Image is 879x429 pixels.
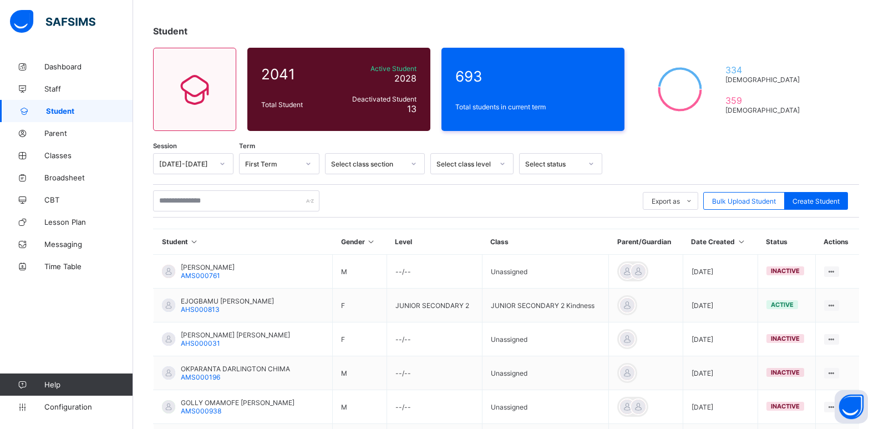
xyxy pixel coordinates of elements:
[683,255,758,289] td: [DATE]
[482,289,609,322] td: JUNIOR SECONDARY 2 Kindness
[181,365,290,373] span: OKPARANTA DARLINGTON CHIMA
[482,229,609,255] th: Class
[190,238,199,246] i: Sort in Ascending Order
[181,297,274,305] span: EJOGBAMU [PERSON_NAME]
[771,335,800,342] span: inactive
[683,289,758,322] td: [DATE]
[333,255,387,289] td: M
[387,356,482,390] td: --/--
[181,305,220,314] span: AHS000813
[333,390,387,424] td: M
[333,289,387,322] td: F
[736,238,746,246] i: Sort in Ascending Order
[455,68,611,85] span: 693
[758,229,815,255] th: Status
[153,142,177,150] span: Session
[181,339,220,347] span: AHS000031
[387,322,482,356] td: --/--
[683,390,758,424] td: [DATE]
[333,229,387,255] th: Gender
[44,151,133,160] span: Classes
[181,398,294,407] span: GOLLY OMAMOFE [PERSON_NAME]
[44,380,133,389] span: Help
[44,62,133,71] span: Dashboard
[44,129,133,138] span: Parent
[10,10,95,33] img: safsims
[338,95,416,103] span: Deactivated Student
[835,390,868,423] button: Open asap
[44,262,133,271] span: Time Table
[159,160,213,168] div: [DATE]-[DATE]
[771,267,800,275] span: inactive
[609,229,683,255] th: Parent/Guardian
[387,255,482,289] td: --/--
[725,75,805,84] span: [DEMOGRAPHIC_DATA]
[792,197,840,205] span: Create Student
[725,106,805,114] span: [DEMOGRAPHIC_DATA]
[338,64,416,73] span: Active Student
[181,373,220,381] span: AMS000196
[261,65,332,83] span: 2041
[46,107,133,115] span: Student
[154,229,333,255] th: Student
[482,390,609,424] td: Unassigned
[44,218,133,226] span: Lesson Plan
[482,322,609,356] td: Unassigned
[44,402,133,411] span: Configuration
[181,271,220,280] span: AMS000761
[387,289,482,322] td: JUNIOR SECONDARY 2
[815,229,859,255] th: Actions
[394,73,416,84] span: 2028
[239,142,255,150] span: Term
[331,160,404,168] div: Select class section
[482,356,609,390] td: Unassigned
[44,173,133,182] span: Broadsheet
[725,95,805,106] span: 359
[455,103,611,111] span: Total students in current term
[683,322,758,356] td: [DATE]
[44,195,133,204] span: CBT
[652,197,680,205] span: Export as
[525,160,582,168] div: Select status
[771,402,800,410] span: inactive
[725,64,805,75] span: 334
[387,390,482,424] td: --/--
[712,197,776,205] span: Bulk Upload Student
[44,240,133,249] span: Messaging
[367,238,376,246] i: Sort in Ascending Order
[245,160,299,168] div: First Term
[181,263,235,271] span: [PERSON_NAME]
[333,356,387,390] td: M
[407,103,416,114] span: 13
[44,84,133,93] span: Staff
[482,255,609,289] td: Unassigned
[333,322,387,356] td: F
[387,229,482,255] th: Level
[181,407,221,415] span: AMS000938
[683,229,758,255] th: Date Created
[436,160,493,168] div: Select class level
[771,301,794,309] span: active
[683,356,758,390] td: [DATE]
[181,331,290,339] span: [PERSON_NAME] [PERSON_NAME]
[153,26,187,37] span: Student
[258,98,335,112] div: Total Student
[771,369,800,376] span: inactive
